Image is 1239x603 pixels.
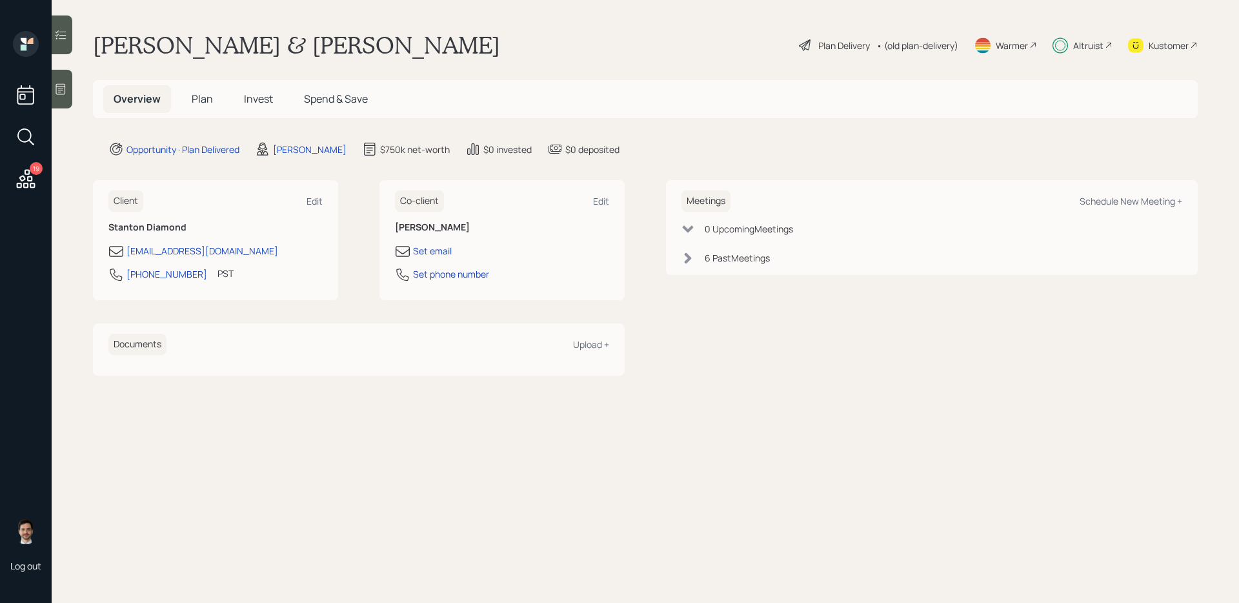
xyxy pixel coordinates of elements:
span: Plan [192,92,213,106]
div: [PHONE_NUMBER] [126,267,207,281]
div: PST [217,267,234,280]
span: Invest [244,92,273,106]
div: $0 invested [483,143,532,156]
div: [PERSON_NAME] [273,143,347,156]
h6: Documents [108,334,166,355]
h6: Co-client [395,190,444,212]
div: $750k net-worth [380,143,450,156]
div: [EMAIL_ADDRESS][DOMAIN_NAME] [126,244,278,258]
div: Set phone number [413,267,489,281]
div: Set email [413,244,452,258]
div: $0 deposited [565,143,619,156]
div: Schedule New Meeting + [1080,195,1182,207]
div: Altruist [1073,39,1103,52]
div: 0 Upcoming Meeting s [705,222,793,236]
h1: [PERSON_NAME] & [PERSON_NAME] [93,31,500,59]
h6: [PERSON_NAME] [395,222,609,233]
h6: Client [108,190,143,212]
div: Edit [593,195,609,207]
span: Spend & Save [304,92,368,106]
div: Edit [307,195,323,207]
h6: Meetings [681,190,730,212]
span: Overview [114,92,161,106]
div: Warmer [996,39,1028,52]
div: • (old plan-delivery) [876,39,958,52]
div: Log out [10,560,41,572]
div: Upload + [573,338,609,351]
h6: Stanton Diamond [108,222,323,233]
div: 19 [30,162,43,175]
div: Opportunity · Plan Delivered [126,143,239,156]
div: Kustomer [1149,39,1189,52]
div: Plan Delivery [818,39,870,52]
img: jonah-coleman-headshot.png [13,518,39,544]
div: 6 Past Meeting s [705,251,770,265]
